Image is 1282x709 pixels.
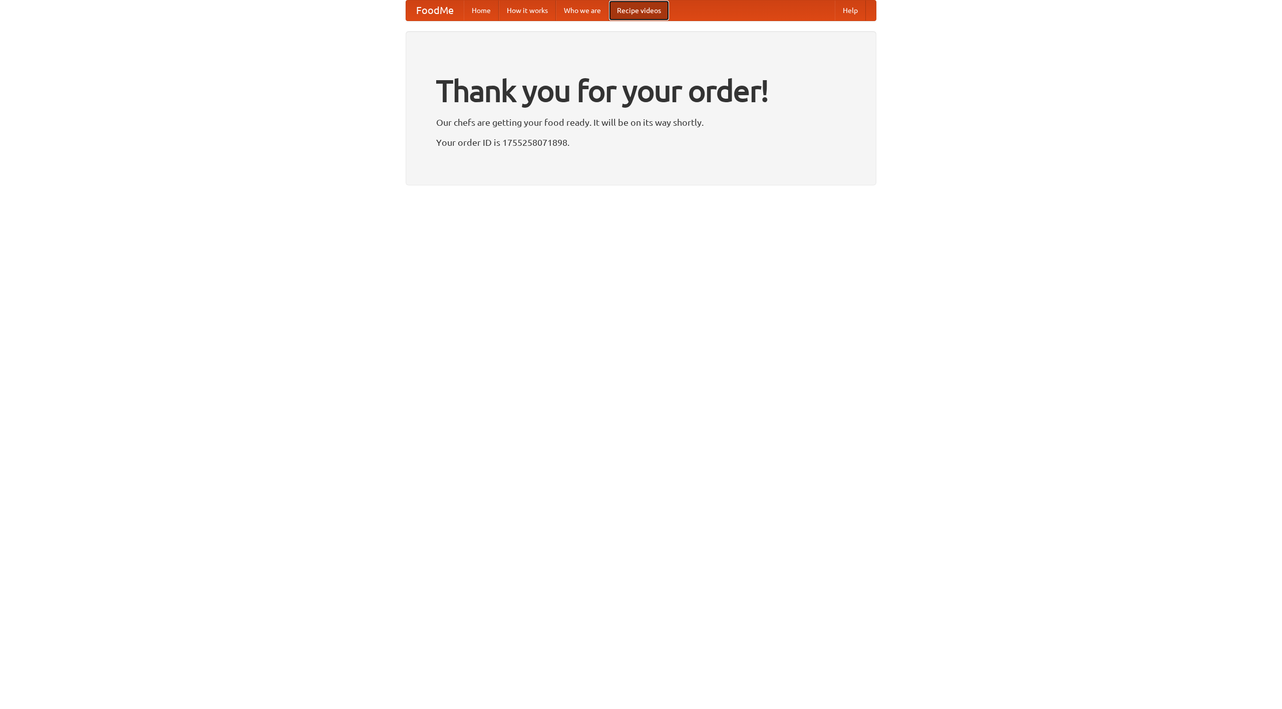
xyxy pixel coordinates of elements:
p: Our chefs are getting your food ready. It will be on its way shortly. [436,115,846,130]
a: How it works [499,1,556,21]
p: Your order ID is 1755258071898. [436,135,846,150]
a: Home [464,1,499,21]
a: Recipe videos [609,1,669,21]
a: Who we are [556,1,609,21]
h1: Thank you for your order! [436,67,846,115]
a: Help [835,1,866,21]
a: FoodMe [406,1,464,21]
